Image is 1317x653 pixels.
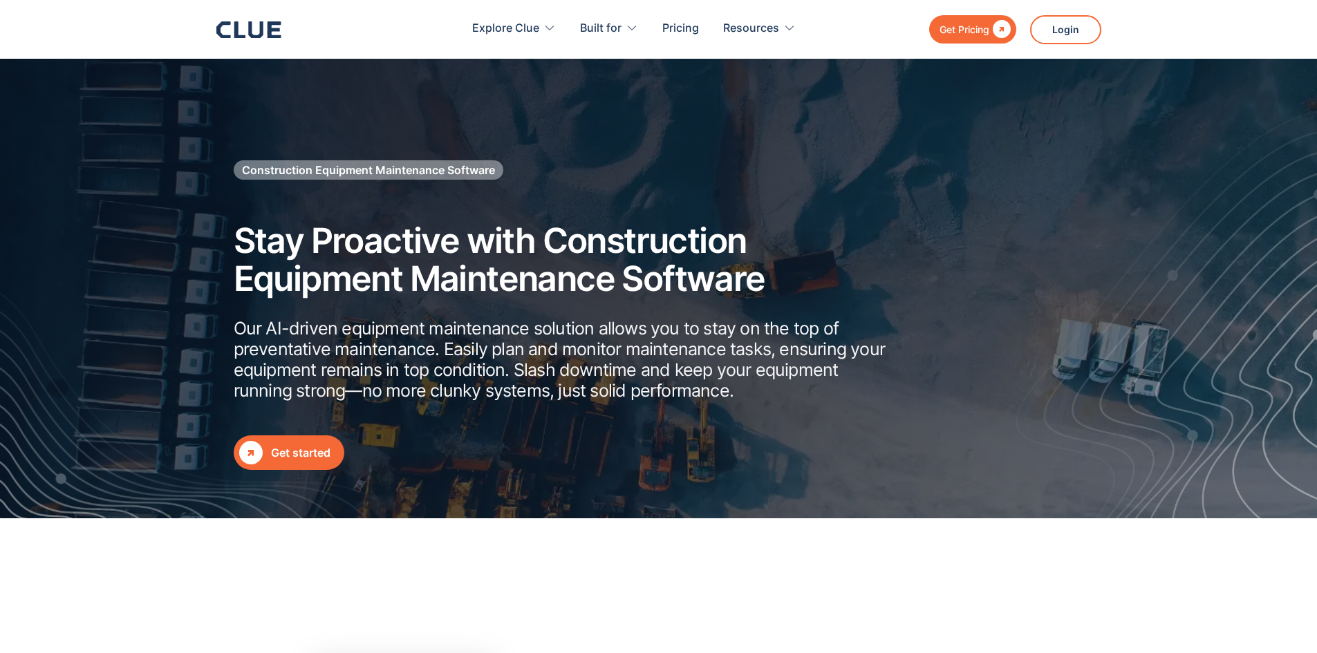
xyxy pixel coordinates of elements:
div:  [239,441,263,464]
h1: Construction Equipment Maintenance Software [242,162,495,178]
a: Get started [234,435,344,470]
div:  [989,21,1011,38]
div: Explore Clue [472,7,539,50]
a: Get Pricing [929,15,1016,44]
div: Get Pricing [940,21,989,38]
a: Pricing [662,7,699,50]
div: Explore Clue [472,7,556,50]
div: Built for [580,7,622,50]
img: Construction fleet management software [1011,108,1317,518]
a: Login [1030,15,1101,44]
div: Resources [723,7,796,50]
div: Built for [580,7,638,50]
h2: Stay Proactive with Construction Equipment Maintenance Software [234,222,890,298]
div: Get started [271,444,330,462]
p: Our AI-driven equipment maintenance solution allows you to stay on the top of preventative mainte... [234,318,890,401]
div: Resources [723,7,779,50]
